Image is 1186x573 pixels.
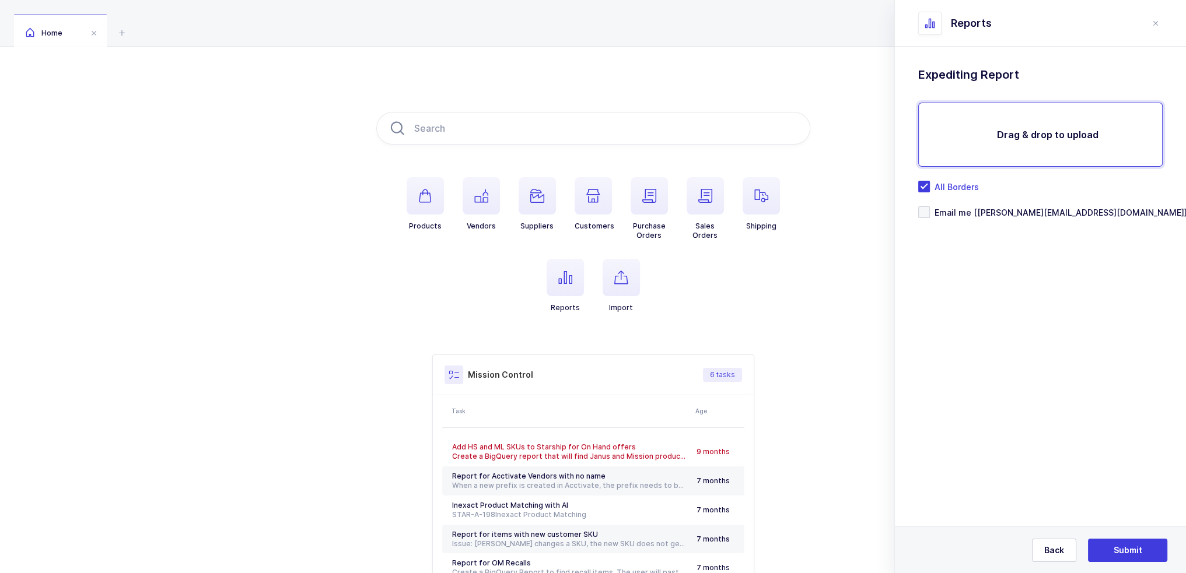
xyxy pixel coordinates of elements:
[519,177,556,231] button: Suppliers
[951,16,992,30] span: Reports
[710,370,735,379] span: 6 tasks
[452,510,687,519] div: Inexact Product Matching
[463,177,500,231] button: Vendors
[930,181,979,192] span: All Borders
[452,472,606,480] span: Report for Acctivate Vendors with no name
[697,447,730,456] span: 9 months
[452,539,687,549] div: Issue: [PERSON_NAME] changes a SKU, the new SKU does not get matched to the Janus product as it's...
[603,259,640,312] button: Import
[452,530,598,539] span: Report for items with new customer SKU
[1044,544,1064,556] span: Back
[743,177,780,231] button: Shipping
[468,369,533,381] h3: Mission Control
[376,112,810,145] input: Search
[687,177,724,240] button: SalesOrders
[1149,16,1163,30] button: close drawer
[1032,539,1076,562] button: Back
[631,177,668,240] button: PurchaseOrders
[452,452,687,461] div: Create a BigQuery report that will find Janus and Mission products that do not have a HS or ML SK...
[697,535,730,543] span: 7 months
[1114,544,1142,556] span: Submit
[575,177,614,231] button: Customers
[452,406,688,416] div: Task
[452,481,687,490] div: When a new prefix is created in Acctivate, the prefix needs to be merged with an existing vendor ...
[452,510,495,519] a: STAR-A-198
[997,128,1098,142] h2: Drag & drop to upload
[452,442,636,451] span: Add HS and ML SKUs to Starship for On Hand offers
[547,259,584,312] button: Reports
[918,65,1163,84] h1: Expediting Report
[407,177,444,231] button: Products
[697,563,730,572] span: 7 months
[697,505,730,514] span: 7 months
[452,501,568,509] span: Inexact Product Matching with AI
[26,29,62,37] span: Home
[452,558,531,567] span: Report for OM Recalls
[697,476,730,485] span: 7 months
[1088,539,1167,562] button: Submit
[695,406,741,416] div: Age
